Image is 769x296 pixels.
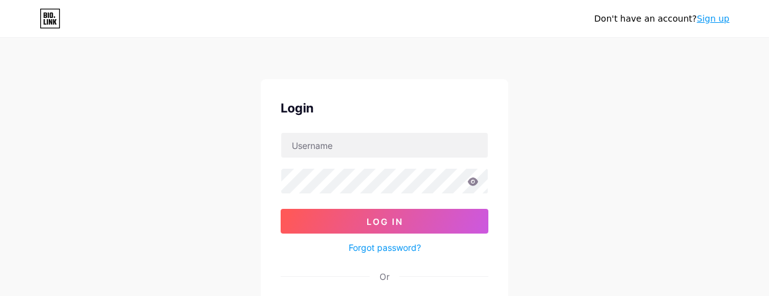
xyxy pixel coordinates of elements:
div: Don't have an account? [594,12,729,25]
div: Or [380,270,389,283]
input: Username [281,133,488,158]
div: Login [281,99,488,117]
span: Log In [367,216,403,227]
a: Forgot password? [349,241,421,254]
a: Sign up [697,14,729,23]
button: Log In [281,209,488,234]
